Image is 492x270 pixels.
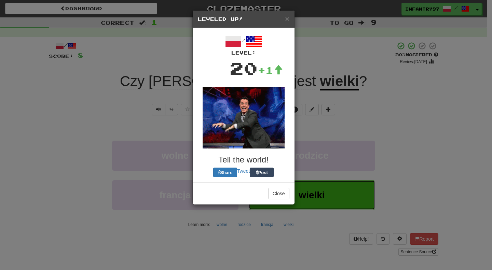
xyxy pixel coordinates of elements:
button: Share [213,168,237,177]
div: +1 [258,63,283,77]
div: Level: [198,49,289,56]
h3: Tell the world! [198,155,289,164]
div: / [198,33,289,56]
button: Close [268,188,289,199]
div: 20 [230,56,258,80]
span: × [285,15,289,23]
button: Close [285,15,289,22]
img: colbert-d8d93119554e3a11f2fb50df59d9335a45bab299cf88b0a944f8a324a1865a88.gif [203,87,285,148]
h5: Leveled Up! [198,16,289,23]
a: Tweet [237,168,250,174]
button: Post [250,168,274,177]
